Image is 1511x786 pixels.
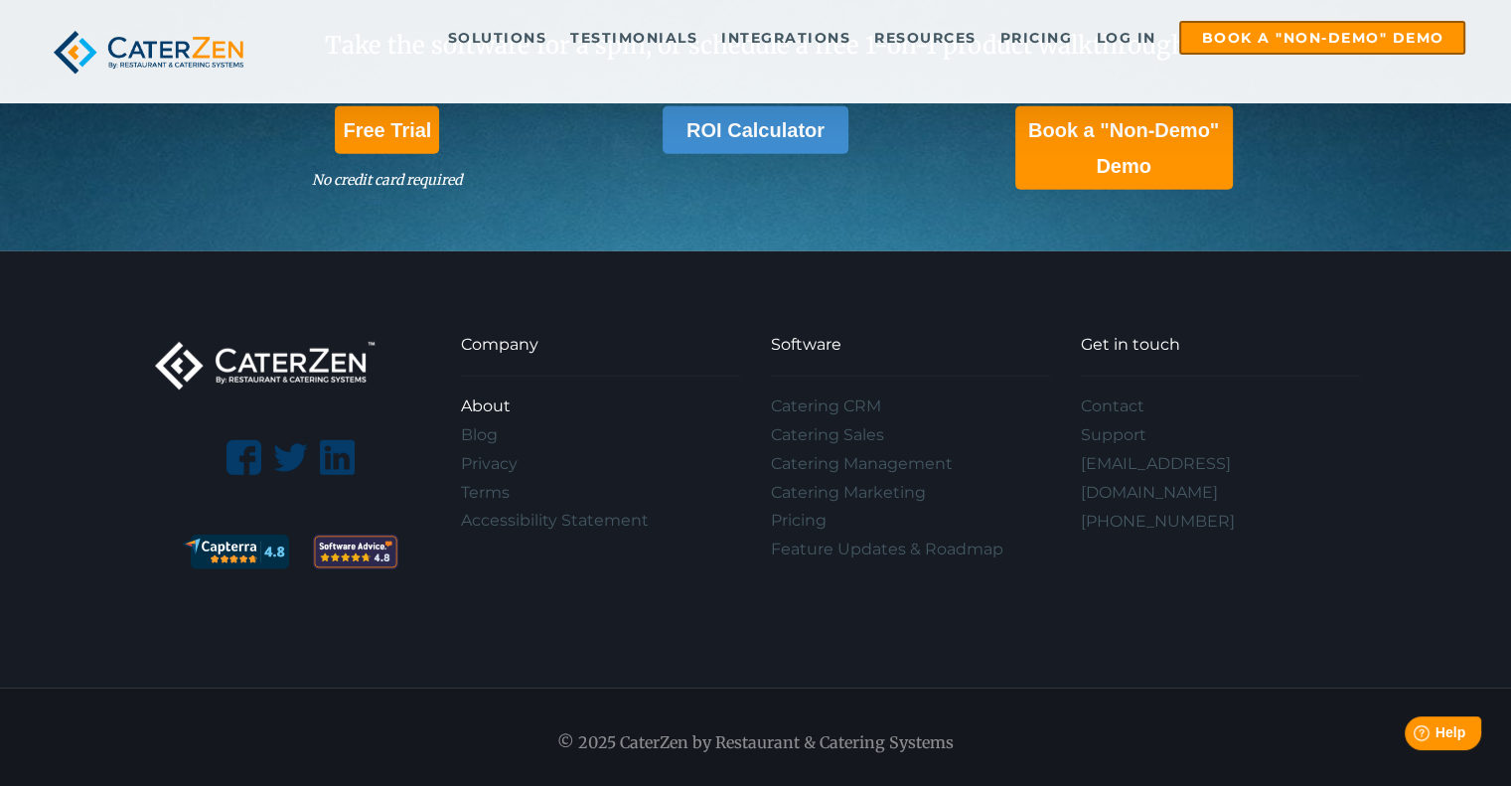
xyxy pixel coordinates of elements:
span: Get in touch [1081,335,1180,354]
span: Software [771,335,841,354]
img: 2f292e5e-fb25-4ed3-a5c2-a6d200b6205d [313,535,399,569]
a: Log in [1086,23,1165,53]
a: Book a "Non-Demo" Demo [1015,106,1233,190]
a: Solutions [438,23,557,53]
div: Navigation Menu [461,393,740,536]
a: Integrations [711,23,860,53]
a: [EMAIL_ADDRESS][DOMAIN_NAME] [1081,450,1360,508]
img: catering software reviews [183,535,289,569]
div: Navigation Menu [771,393,1050,564]
a: Catering Management [771,450,1050,479]
a: Privacy [461,450,740,479]
a: Accessibility Statement [461,507,740,536]
a: Terms [461,479,740,508]
a: Book a "Non-Demo" Demo [1179,21,1465,55]
img: caterzen [46,21,252,83]
a: Pricing [771,507,1050,536]
img: twitter-logo-silhouette.png [273,440,308,475]
span: Company [461,335,538,354]
div: Navigation Menu [288,21,1465,55]
iframe: Help widget launcher [1334,708,1489,764]
em: No credit card required [312,171,462,189]
span: © 2025 CaterZen by Restaurant & Catering Systems [557,732,954,752]
a: About [461,393,740,421]
a: ROI Calculator [663,106,848,154]
a: Catering Marketing [771,479,1050,508]
a: [PHONE_NUMBER] [1081,512,1235,531]
a: Blog [461,421,740,450]
a: Feature Updates & Roadmap [771,536,1050,564]
a: Free Trial [335,106,439,154]
img: facebook-logo.png [227,440,261,475]
a: Testimonials [560,23,707,53]
div: Navigation Menu [1081,393,1360,507]
img: linkedin-logo.png [320,440,355,475]
a: Support [1081,421,1360,450]
a: Catering Sales [771,421,1050,450]
a: Catering CRM [771,393,1050,421]
a: Contact [1081,393,1360,421]
a: Resources [864,23,986,53]
a: Pricing [990,23,1083,53]
img: caterzen-logo-white-transparent [151,331,379,400]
